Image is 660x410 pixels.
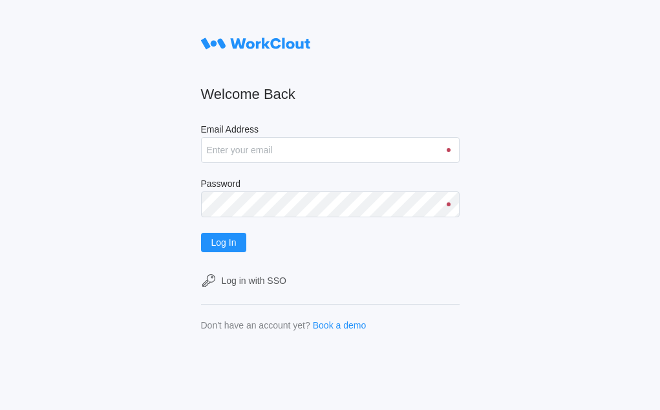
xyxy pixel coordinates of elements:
[201,137,460,163] input: Enter your email
[201,85,460,103] h2: Welcome Back
[201,273,460,288] a: Log in with SSO
[201,178,460,191] label: Password
[201,320,310,330] div: Don't have an account yet?
[201,233,247,252] button: Log In
[201,124,460,137] label: Email Address
[222,275,286,286] div: Log in with SSO
[313,320,367,330] a: Book a demo
[211,238,237,247] span: Log In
